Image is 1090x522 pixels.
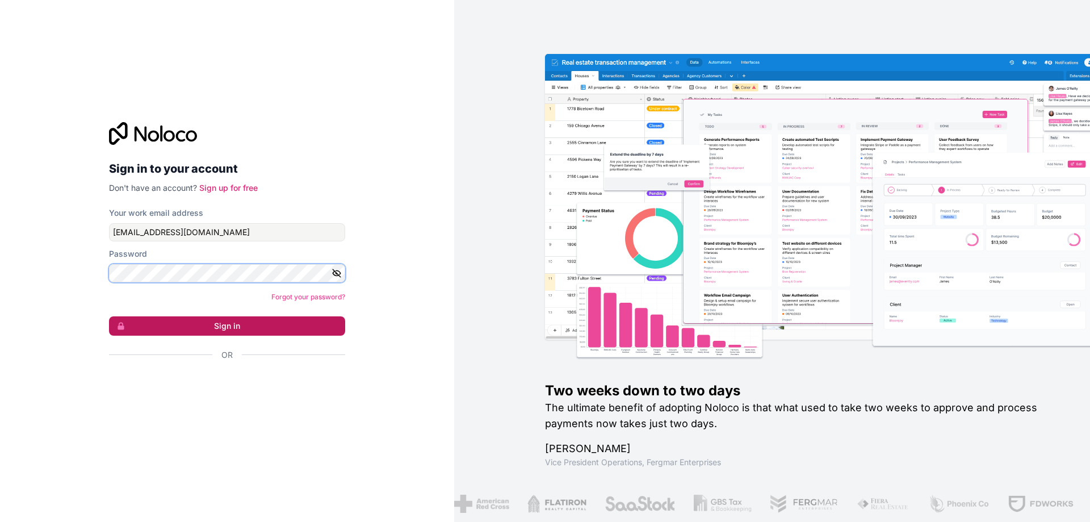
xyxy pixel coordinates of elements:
img: /assets/fdworks-Bi04fVtw.png [1007,495,1074,513]
button: Sign in [109,316,345,336]
img: /assets/gbstax-C-GtDUiK.png [694,495,752,513]
input: Password [109,264,345,282]
span: Or [221,349,233,361]
img: /assets/saastock-C6Zbiodz.png [604,495,676,513]
h1: Two weeks down to two days [545,382,1054,400]
h2: Sign in to your account [109,158,345,179]
img: /assets/phoenix-BREaitsQ.png [928,495,990,513]
h1: [PERSON_NAME] [545,441,1054,457]
img: /assets/fiera-fwj2N5v4.png [857,495,910,513]
img: /assets/american-red-cross-BAupjrZR.png [454,495,509,513]
h1: Vice President Operations , Fergmar Enterprises [545,457,1054,468]
a: Sign up for free [199,183,258,193]
img: /assets/fergmar-CudnrXN5.png [769,495,839,513]
iframe: Sign in with Google Button [103,373,342,398]
input: Email address [109,223,345,241]
img: /assets/flatiron-C8eUkumj.png [527,495,586,513]
span: Don't have an account? [109,183,197,193]
label: Your work email address [109,207,203,219]
a: Forgot your password? [271,293,345,301]
h2: The ultimate benefit of adopting Noloco is that what used to take two weeks to approve and proces... [545,400,1054,432]
label: Password [109,248,147,260]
